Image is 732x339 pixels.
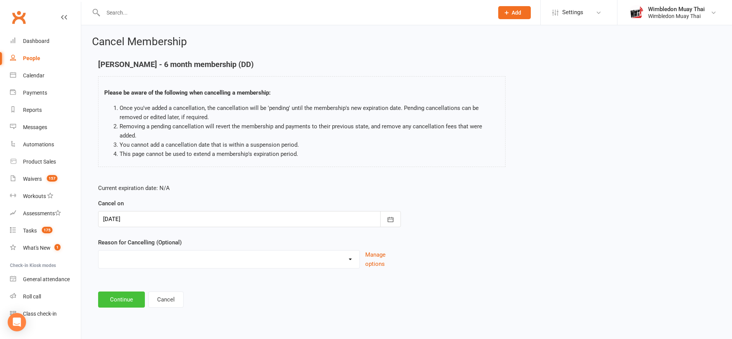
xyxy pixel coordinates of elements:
[365,250,401,269] button: Manage options
[98,183,401,193] p: Current expiration date: N/A
[562,4,583,21] span: Settings
[10,222,81,239] a: Tasks 175
[23,141,54,147] div: Automations
[23,210,61,216] div: Assessments
[9,8,28,27] a: Clubworx
[10,33,81,50] a: Dashboard
[54,244,61,251] span: 1
[23,228,37,234] div: Tasks
[42,227,53,233] span: 175
[10,188,81,205] a: Workouts
[120,149,499,159] li: This page cannot be used to extend a membership's expiration period.
[98,292,145,308] button: Continue
[10,102,81,119] a: Reports
[10,136,81,153] a: Automations
[98,199,124,208] label: Cancel on
[648,6,705,13] div: Wimbledon Muay Thai
[23,72,44,79] div: Calendar
[629,5,644,20] img: thumb_image1638500057.png
[10,305,81,323] a: Class kiosk mode
[648,13,705,20] div: Wimbledon Muay Thai
[23,124,47,130] div: Messages
[10,153,81,170] a: Product Sales
[23,55,40,61] div: People
[120,140,499,149] li: You cannot add a cancellation date that is within a suspension period.
[23,159,56,165] div: Product Sales
[10,67,81,84] a: Calendar
[10,119,81,136] a: Messages
[47,175,57,182] span: 157
[98,238,182,247] label: Reason for Cancelling (Optional)
[10,50,81,67] a: People
[23,311,57,317] div: Class check-in
[10,170,81,188] a: Waivers 157
[23,276,70,282] div: General attendance
[512,10,521,16] span: Add
[498,6,531,19] button: Add
[120,122,499,140] li: Removing a pending cancellation will revert the membership and payments to their previous state, ...
[10,271,81,288] a: General attendance kiosk mode
[10,84,81,102] a: Payments
[23,90,47,96] div: Payments
[10,288,81,305] a: Roll call
[10,239,81,257] a: What's New1
[23,107,42,113] div: Reports
[101,7,488,18] input: Search...
[23,38,49,44] div: Dashboard
[23,245,51,251] div: What's New
[23,176,42,182] div: Waivers
[10,205,81,222] a: Assessments
[23,293,41,300] div: Roll call
[92,36,721,48] h2: Cancel Membership
[148,292,184,308] button: Cancel
[104,89,271,96] strong: Please be aware of the following when cancelling a membership:
[23,193,46,199] div: Workouts
[8,313,26,331] div: Open Intercom Messenger
[120,103,499,122] li: Once you've added a cancellation, the cancellation will be 'pending' until the membership's new e...
[98,60,506,69] h4: [PERSON_NAME] - 6 month membership (DD)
